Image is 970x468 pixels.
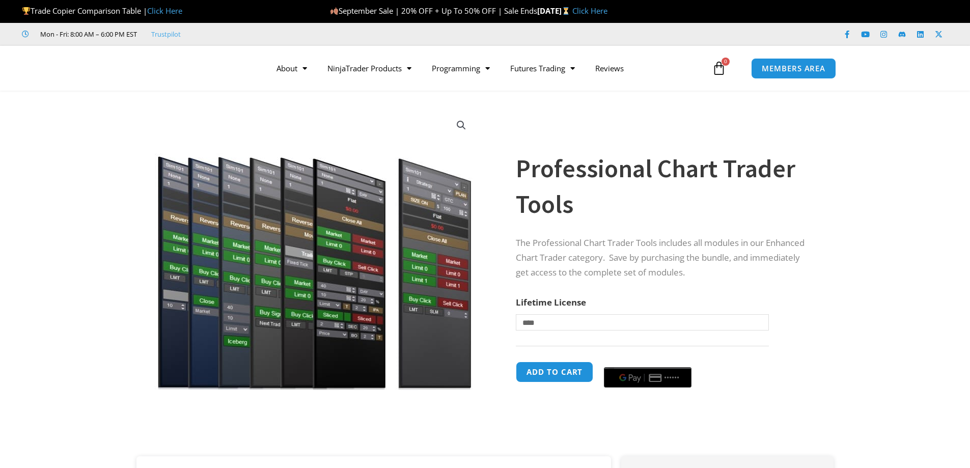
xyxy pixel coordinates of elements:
img: LogoAI | Affordable Indicators – NinjaTrader [120,50,230,87]
span: Mon - Fri: 8:00 AM – 6:00 PM EST [38,28,137,40]
button: Buy with GPay [604,367,691,388]
span: 0 [722,58,730,66]
a: Click Here [147,6,182,16]
span: MEMBERS AREA [762,65,825,72]
a: MEMBERS AREA [751,58,836,79]
a: 0 [697,53,741,83]
img: 🏆 [22,7,30,15]
button: Add to cart [516,362,593,382]
img: ProfessionalToolsBundlePage [151,108,478,390]
a: View full-screen image gallery [452,116,470,134]
h1: Professional Chart Trader Tools [516,151,813,222]
a: Trustpilot [151,28,181,40]
a: About [266,57,317,80]
span: September Sale | 20% OFF + Up To 50% OFF | Sale Ends [330,6,537,16]
a: Click Here [572,6,607,16]
a: Programming [422,57,500,80]
label: Lifetime License [516,296,586,308]
p: The Professional Chart Trader Tools includes all modules in our Enhanced Chart Trader category. S... [516,236,813,280]
img: ⏳ [562,7,570,15]
nav: Menu [266,57,709,80]
text: •••••• [664,374,680,381]
span: Trade Copier Comparison Table | [22,6,182,16]
a: NinjaTrader Products [317,57,422,80]
img: 🍂 [330,7,338,15]
iframe: Secure payment input frame [602,360,694,361]
a: Reviews [585,57,634,80]
strong: [DATE] [537,6,572,16]
a: Futures Trading [500,57,585,80]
